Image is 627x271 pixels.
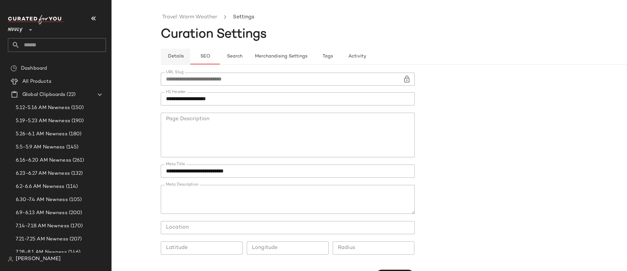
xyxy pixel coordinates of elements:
[16,249,67,256] span: 7.28-8.1 AM Newness
[255,54,307,59] span: Merchandising Settings
[16,104,70,112] span: 5.12-5.16 AM Newness
[68,209,82,217] span: (200)
[232,13,256,22] li: Settings
[68,130,82,138] span: (180)
[8,22,23,34] span: Nuuly
[16,130,68,138] span: 5.26-6.1 AM Newness
[200,54,210,59] span: SEO
[162,13,217,22] a: Travel: Warm Weather
[16,255,61,263] span: [PERSON_NAME]
[16,183,65,191] span: 6.2-6.6 AM Newness
[16,236,68,243] span: 7.21-7.25 AM Newness
[65,144,79,151] span: (145)
[71,157,84,164] span: (261)
[70,104,84,112] span: (150)
[22,91,65,99] span: Global Clipboards
[22,78,52,85] span: All Products
[8,257,13,262] img: svg%3e
[70,117,84,125] span: (190)
[322,54,333,59] span: Tags
[16,222,69,230] span: 7.14-7.18 AM Newness
[16,144,65,151] span: 5.5-5.9 AM Newness
[69,222,83,230] span: (170)
[16,170,70,177] span: 6.23-6.27 AM Newness
[161,28,267,41] span: Curation Settings
[227,54,242,59] span: Search
[10,65,17,72] img: svg%3e
[167,54,183,59] span: Details
[70,170,83,177] span: (132)
[16,209,68,217] span: 6.9-6.13 AM Newness
[68,196,82,204] span: (105)
[16,117,70,125] span: 5.19-5.23 AM Newness
[65,91,75,99] span: (22)
[67,249,81,256] span: (146)
[348,54,366,59] span: Activity
[8,15,64,24] img: cfy_white_logo.C9jOOHJF.svg
[16,196,68,204] span: 6.30-7.4 AM Newness
[21,65,47,72] span: Dashboard
[68,236,82,243] span: (207)
[16,157,71,164] span: 6.16-6.20 AM Newness
[65,183,78,191] span: (114)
